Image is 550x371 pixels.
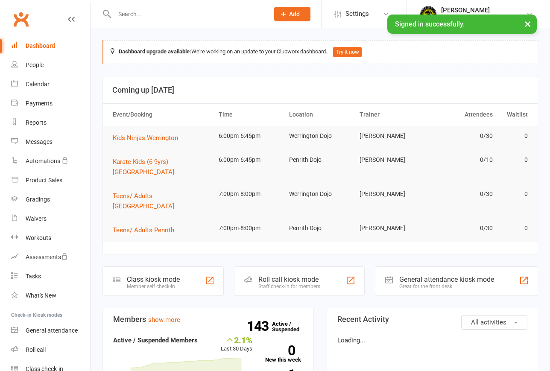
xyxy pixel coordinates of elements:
td: 7:00pm-8:00pm [215,218,285,238]
button: Teens/ Adults Penrith [113,225,180,235]
div: Tasks [26,273,41,280]
a: Dashboard [11,36,90,56]
div: Class kiosk mode [127,275,180,283]
div: Payments [26,100,53,107]
a: Product Sales [11,171,90,190]
div: Automations [26,158,60,164]
input: Search... [112,8,263,20]
a: People [11,56,90,75]
a: Assessments [11,248,90,267]
td: Werrington Dojo [285,126,356,146]
a: 143Active / Suspended [272,315,310,339]
span: All activities [471,318,506,326]
a: Roll call [11,340,90,359]
td: 7:00pm-8:00pm [215,184,285,204]
button: Add [274,7,310,21]
th: Location [285,104,356,126]
div: Workouts [26,234,51,241]
img: thumb_image1747832703.png [420,6,437,23]
button: Try it now [333,47,362,57]
td: [PERSON_NAME] [356,150,426,170]
strong: 143 [247,320,272,333]
a: Calendar [11,75,90,94]
a: Waivers [11,209,90,228]
th: Attendees [426,104,497,126]
div: Assessments [26,254,68,260]
span: Signed in successfully. [395,20,465,28]
div: Roll call kiosk mode [258,275,320,283]
div: YUKAN KAI KARATE DO PTY LTD [441,14,526,22]
th: Trainer [356,104,426,126]
div: Product Sales [26,177,62,184]
td: 0 [497,218,532,238]
div: Gradings [26,196,50,203]
td: [PERSON_NAME] [356,218,426,238]
span: Teens/ Adults [GEOGRAPHIC_DATA] [113,192,174,210]
a: Clubworx [10,9,32,30]
a: General attendance kiosk mode [11,321,90,340]
div: We're working on an update to your Clubworx dashboard. [102,40,538,64]
div: Roll call [26,346,46,353]
a: Automations [11,152,90,171]
div: General attendance kiosk mode [399,275,494,283]
button: × [520,15,535,33]
td: 0/10 [426,150,497,170]
a: show more [148,316,180,324]
div: What's New [26,292,56,299]
div: Great for the front desk [399,283,494,289]
td: 0/30 [426,126,497,146]
span: Kids Ninjas Werrington [113,134,178,142]
a: Messages [11,132,90,152]
strong: Dashboard upgrade available: [119,48,191,55]
div: Calendar [26,81,50,88]
div: 2.1% [221,335,252,345]
td: 6:00pm-6:45pm [215,150,285,170]
h3: Members [113,315,303,324]
td: 0/30 [426,184,497,204]
div: [PERSON_NAME] [441,6,526,14]
div: People [26,61,44,68]
div: Member self check-in [127,283,180,289]
span: Teens/ Adults Penrith [113,226,174,234]
a: Payments [11,94,90,113]
div: Dashboard [26,42,55,49]
div: Reports [26,119,47,126]
a: Tasks [11,267,90,286]
button: Teens/ Adults [GEOGRAPHIC_DATA] [113,191,211,211]
td: Penrith Dojo [285,218,356,238]
td: 0 [497,150,532,170]
button: Karate Kids (6-9yrs) [GEOGRAPHIC_DATA] [113,157,211,177]
td: Werrington Dojo [285,184,356,204]
strong: Active / Suspended Members [113,336,198,344]
a: What's New [11,286,90,305]
a: Gradings [11,190,90,209]
td: [PERSON_NAME] [356,126,426,146]
a: Reports [11,113,90,132]
td: 0/30 [426,218,497,238]
div: Staff check-in for members [258,283,320,289]
td: [PERSON_NAME] [356,184,426,204]
div: Last 30 Days [221,335,252,353]
td: 0 [497,184,532,204]
th: Waitlist [497,104,532,126]
th: Event/Booking [109,104,215,126]
h3: Coming up [DATE] [112,86,528,94]
strong: 0 [265,344,295,357]
span: Karate Kids (6-9yrs) [GEOGRAPHIC_DATA] [113,158,174,176]
td: 6:00pm-6:45pm [215,126,285,146]
th: Time [215,104,285,126]
p: Loading... [337,335,527,345]
td: Penrith Dojo [285,150,356,170]
div: General attendance [26,327,78,334]
button: Kids Ninjas Werrington [113,133,184,143]
a: 0New this week [265,345,303,362]
td: 0 [497,126,532,146]
h3: Recent Activity [337,315,527,324]
div: Waivers [26,215,47,222]
span: Settings [345,4,369,23]
div: Messages [26,138,53,145]
a: Workouts [11,228,90,248]
span: Add [289,11,300,18]
button: All activities [461,315,527,330]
